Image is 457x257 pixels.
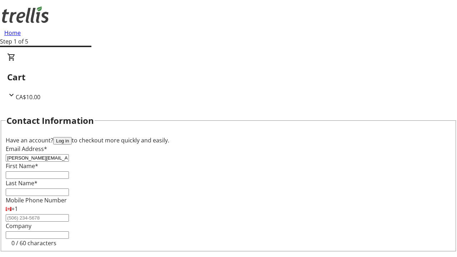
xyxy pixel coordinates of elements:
[7,53,450,101] div: CartCA$10.00
[7,71,450,84] h2: Cart
[6,214,69,222] input: (506) 234-5678
[6,222,31,230] label: Company
[53,137,72,145] button: Log in
[6,196,67,204] label: Mobile Phone Number
[6,162,38,170] label: First Name*
[6,114,94,127] h2: Contact Information
[16,93,40,101] span: CA$10.00
[6,136,451,145] div: Have an account? to checkout more quickly and easily.
[11,239,56,247] tr-character-limit: 0 / 60 characters
[6,145,47,153] label: Email Address*
[6,179,37,187] label: Last Name*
